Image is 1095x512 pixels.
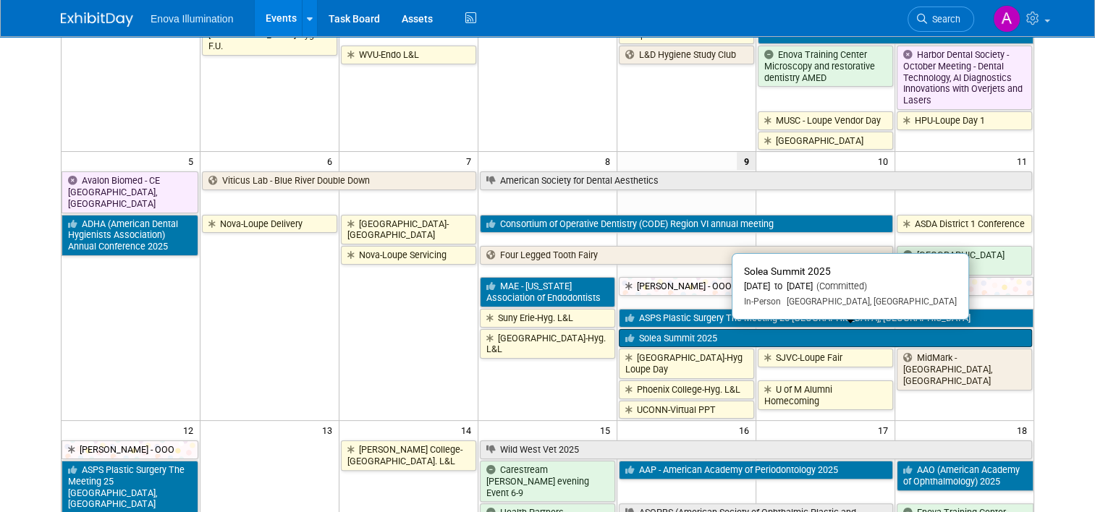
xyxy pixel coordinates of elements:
[202,171,476,190] a: Viticus Lab - Blue River Double Down
[619,349,754,378] a: [GEOGRAPHIC_DATA]-Hyg Loupe Day
[813,281,867,291] span: (Committed)
[480,277,615,307] a: MAE - [US_STATE] Association of Endodontists
[758,132,893,150] a: [GEOGRAPHIC_DATA]
[480,246,893,265] a: Four Legged Tooth Fairy
[619,380,754,399] a: Phoenix College-Hyg. L&L
[480,440,1032,459] a: Wild West Vet 2025
[744,265,831,277] span: Solea Summit 2025
[480,329,615,359] a: [GEOGRAPHIC_DATA]-Hyg. L&L
[744,281,957,293] div: [DATE] to [DATE]
[202,215,337,234] a: Nova-Loupe Delivery
[151,13,233,25] span: Enova Illumination
[619,461,893,479] a: AAP - American Academy of Periodontology 2025
[187,152,200,170] span: 5
[993,5,1020,33] img: Andrea Miller
[465,152,478,170] span: 7
[182,421,200,439] span: 12
[758,349,893,367] a: SJVC-Loupe Fair
[604,152,617,170] span: 8
[737,421,756,439] span: 16
[897,111,1032,130] a: HPU-Loupe Day 1
[619,329,1032,348] a: Solea Summit 2025
[908,7,974,32] a: Search
[62,440,198,459] a: [PERSON_NAME] - OOO
[599,421,617,439] span: 15
[1015,152,1033,170] span: 11
[341,215,476,244] a: [GEOGRAPHIC_DATA]-[GEOGRAPHIC_DATA]
[897,349,1032,390] a: MidMark - [GEOGRAPHIC_DATA], [GEOGRAPHIC_DATA]
[927,14,960,25] span: Search
[897,215,1032,234] a: ASDA District 1 Conference
[758,111,893,130] a: MUSC - Loupe Vendor Day
[62,171,198,213] a: Avalon Biomed - CE [GEOGRAPHIC_DATA], [GEOGRAPHIC_DATA]
[341,246,476,265] a: Nova-Loupe Servicing
[619,309,1033,328] a: ASPS Plastic Surgery The Meeting 25 [GEOGRAPHIC_DATA], [GEOGRAPHIC_DATA]
[876,421,895,439] span: 17
[460,421,478,439] span: 14
[480,309,615,328] a: Suny Erie-Hyg. L&L
[619,277,1033,296] a: [PERSON_NAME] - OOO
[744,296,781,307] span: In-Person
[876,152,895,170] span: 10
[480,171,1032,190] a: American Society for Dental Aesthetics
[781,296,957,307] span: [GEOGRAPHIC_DATA], [GEOGRAPHIC_DATA]
[737,152,756,170] span: 9
[1015,421,1033,439] span: 18
[897,461,1033,490] a: AAO (American Academy of Ophthalmology) 2025
[321,421,339,439] span: 13
[62,215,198,256] a: ADHA (American Dental Hygienists Association) Annual Conference 2025
[326,152,339,170] span: 6
[619,46,754,64] a: L&D Hygiene Study Club
[758,380,893,410] a: U of M Alumni Homecoming
[619,401,754,419] a: UCONN-Virtual PPT
[341,440,476,470] a: [PERSON_NAME] College-[GEOGRAPHIC_DATA]. L&L
[480,215,893,234] a: Consortium of Operative Dentistry (CODE) Region VI annual meeting
[341,46,476,64] a: WVU-Endo L&L
[897,46,1032,110] a: Harbor Dental Society - October Meeting - Dental Technology, AI Diagnostics Innovations with Over...
[897,246,1032,276] a: [GEOGRAPHIC_DATA] Dental Partners
[758,46,893,87] a: Enova Training Center Microscopy and restorative dentistry AMED
[480,461,615,502] a: Carestream [PERSON_NAME] evening Event 6-9
[61,12,133,27] img: ExhibitDay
